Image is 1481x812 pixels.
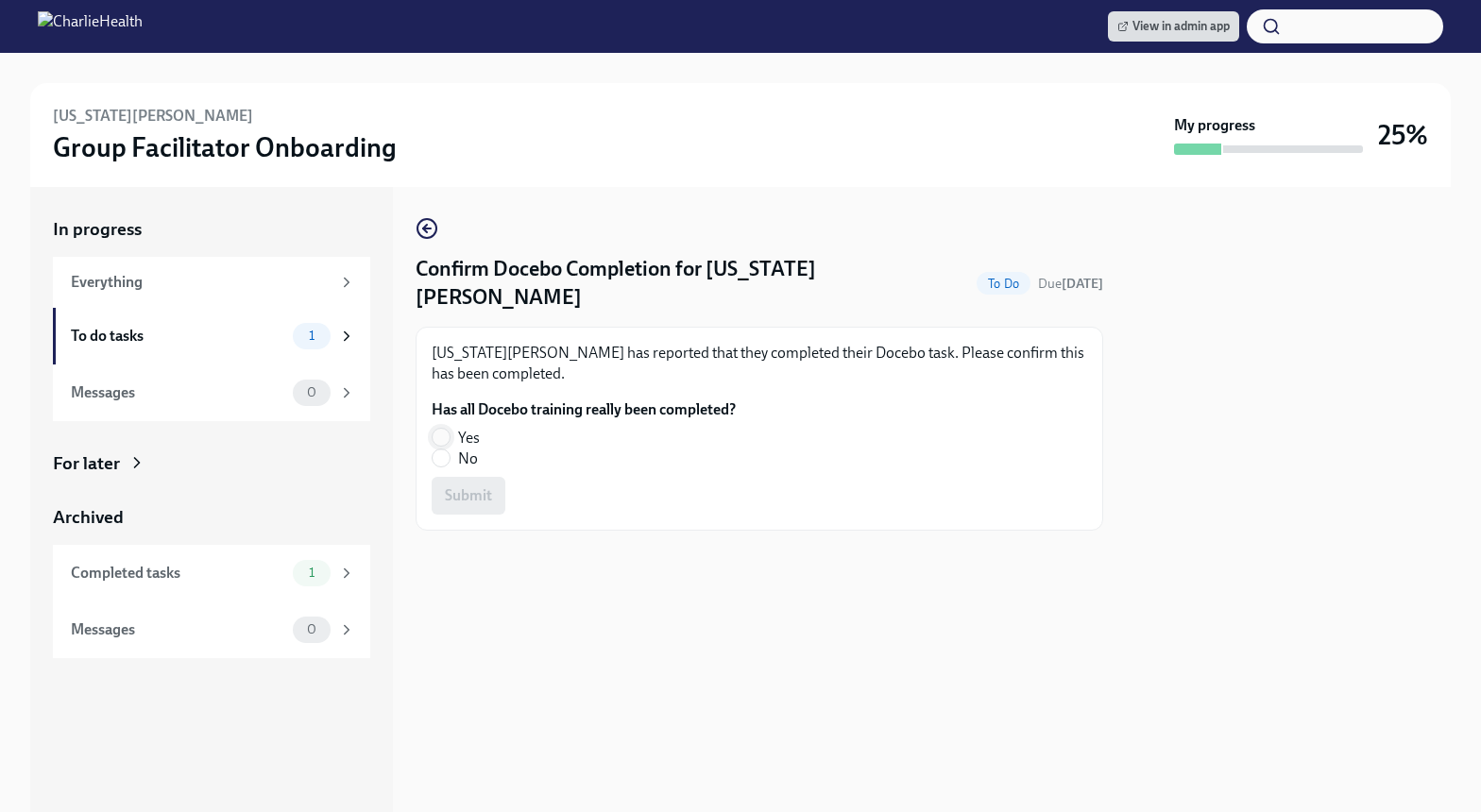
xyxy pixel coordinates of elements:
span: October 17th, 2025 10:00 [1038,275,1103,293]
span: 0 [296,622,328,636]
span: To Do [977,277,1030,291]
img: CharlieHealth [38,11,143,42]
a: Messages0 [53,601,370,658]
a: Messages0 [53,364,370,421]
a: Everything [53,257,370,308]
strong: [DATE] [1062,276,1103,292]
a: For later [53,451,370,476]
a: To do tasks1 [53,308,370,364]
div: Completed tasks [71,563,285,584]
div: Everything [71,272,331,293]
span: 1 [298,329,326,343]
div: For later [53,451,120,476]
a: In progress [53,217,370,242]
h4: Confirm Docebo Completion for [US_STATE][PERSON_NAME] [416,255,969,312]
div: Messages [71,382,285,403]
span: 0 [296,385,328,399]
span: No [458,448,478,469]
a: View in admin app [1108,11,1239,42]
span: Due [1038,276,1103,292]
a: Completed tasks1 [53,545,370,601]
strong: My progress [1174,115,1255,136]
span: Yes [458,428,480,448]
a: Archived [53,505,370,530]
h3: 25% [1378,118,1428,152]
p: [US_STATE][PERSON_NAME] has reported that they completed their Docebo task. Please confirm this h... [432,343,1087,384]
div: To do tasks [71,326,285,347]
h3: Group Facilitator Onboarding [53,130,397,164]
label: Has all Docebo training really been completed? [432,399,736,420]
div: Messages [71,619,285,640]
h6: [US_STATE][PERSON_NAME] [53,106,253,127]
span: 1 [298,566,326,580]
span: View in admin app [1117,17,1230,36]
